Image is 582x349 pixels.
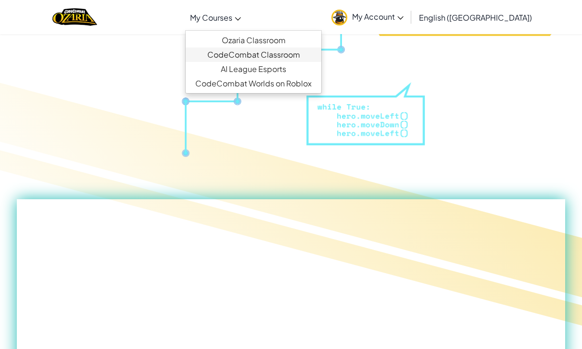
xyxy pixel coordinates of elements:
[352,12,404,22] span: My Account
[419,12,532,23] span: English ([GEOGRAPHIC_DATA])
[185,4,246,30] a: My Courses
[190,12,232,23] span: My Courses
[186,62,321,76] a: AI League Esports
[186,48,321,62] a: CodeCombat Classroom
[186,33,321,48] a: Ozaria Classroom
[52,7,97,27] a: Ozaria by CodeCombat logo
[186,76,321,91] a: CodeCombat Worlds on Roblox
[52,7,97,27] img: Home
[414,4,537,30] a: English ([GEOGRAPHIC_DATA])
[331,10,347,25] img: avatar
[327,2,408,32] a: My Account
